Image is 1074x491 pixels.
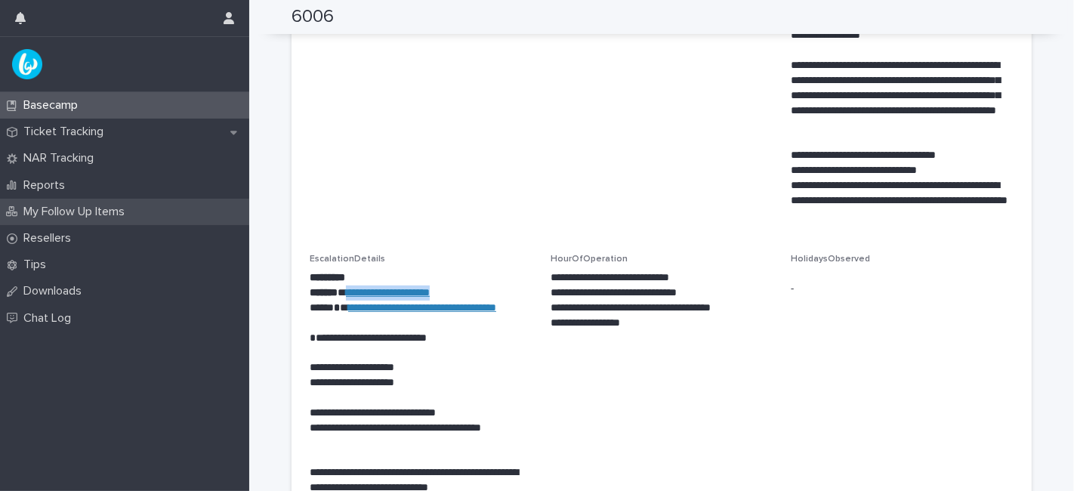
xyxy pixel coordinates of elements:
p: Resellers [17,231,83,246]
p: NAR Tracking [17,151,106,165]
span: HolidaysObserved [791,255,870,264]
span: EscalationDetails [310,255,385,264]
p: Reports [17,178,77,193]
h2: 6006 [292,6,334,28]
img: UPKZpZA3RCu7zcH4nw8l [12,49,42,79]
p: - [791,281,1014,297]
p: Ticket Tracking [17,125,116,139]
p: My Follow Up Items [17,205,137,219]
p: Downloads [17,284,94,298]
p: Basecamp [17,98,90,113]
span: HourOfOperation [551,255,628,264]
p: Tips [17,258,58,272]
p: Chat Log [17,311,83,326]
